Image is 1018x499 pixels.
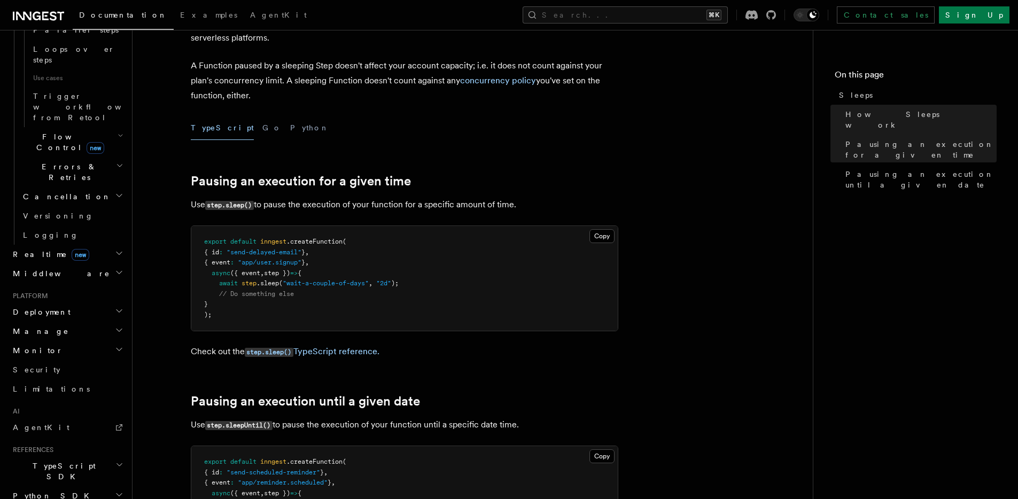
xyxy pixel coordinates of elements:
[204,479,230,486] span: { event
[260,458,286,465] span: inngest
[298,269,301,277] span: {
[212,489,230,497] span: async
[19,131,118,153] span: Flow Control
[180,11,237,19] span: Examples
[212,269,230,277] span: async
[260,269,264,277] span: ,
[9,292,48,300] span: Platform
[290,116,329,140] button: Python
[845,139,997,160] span: Pausing an execution for a given time
[9,341,126,360] button: Monitor
[320,469,324,476] span: }
[9,268,110,279] span: Middleware
[19,206,126,225] a: Versioning
[230,238,257,245] span: default
[204,259,230,266] span: { event
[19,127,126,157] button: Flow Controlnew
[204,311,212,318] span: );
[841,105,997,135] a: How Sleeps work
[262,116,282,140] button: Go
[230,489,260,497] span: ({ event
[279,279,283,287] span: (
[523,6,728,24] button: Search...⌘K
[290,269,298,277] span: =>
[19,157,126,187] button: Errors & Retries
[23,231,79,239] span: Logging
[219,469,223,476] span: :
[9,418,126,437] a: AgentKit
[298,489,301,497] span: {
[257,279,279,287] span: .sleep
[9,407,20,416] span: AI
[706,10,721,20] kbd: ⌘K
[205,421,273,430] code: step.sleepUntil()
[835,68,997,85] h4: On this page
[19,187,126,206] button: Cancellation
[376,279,391,287] span: "2d"
[391,279,399,287] span: );
[29,87,126,127] a: Trigger workflows from Retool
[191,344,618,360] p: Check out the
[29,20,126,40] a: Parallel steps
[250,11,307,19] span: AgentKit
[9,379,126,399] a: Limitations
[87,142,104,154] span: new
[230,458,257,465] span: default
[245,346,379,356] a: step.sleep()TypeScript reference.
[835,85,997,105] a: Sleeps
[238,259,301,266] span: "app/user.signup"
[331,479,335,486] span: ,
[9,461,115,482] span: TypeScript SDK
[369,279,372,287] span: ,
[19,191,111,202] span: Cancellation
[794,9,819,21] button: Toggle dark mode
[9,456,126,486] button: TypeScript SDK
[73,3,174,30] a: Documentation
[343,238,346,245] span: (
[324,469,328,476] span: ,
[191,394,420,409] a: Pausing an execution until a given date
[264,489,290,497] span: step })
[33,92,151,122] span: Trigger workflows from Retool
[286,238,343,245] span: .createFunction
[9,322,126,341] button: Manage
[219,290,294,298] span: // Do something else
[9,307,71,317] span: Deployment
[19,225,126,245] a: Logging
[204,300,208,308] span: }
[13,385,90,393] span: Limitations
[841,165,997,194] a: Pausing an execution until a given date
[939,6,1009,24] a: Sign Up
[841,135,997,165] a: Pausing an execution for a given time
[9,245,126,264] button: Realtimenew
[219,248,223,256] span: :
[227,248,301,256] span: "send-delayed-email"
[191,417,618,433] p: Use to pause the execution of your function until a specific date time.
[191,116,254,140] button: TypeScript
[174,3,244,29] a: Examples
[260,489,264,497] span: ,
[9,264,126,283] button: Middleware
[204,248,219,256] span: { id
[9,446,53,454] span: References
[227,469,320,476] span: "send-scheduled-reminder"
[260,238,286,245] span: inngest
[290,489,298,497] span: =>
[328,479,331,486] span: }
[204,458,227,465] span: export
[9,360,126,379] a: Security
[839,90,873,100] span: Sleeps
[204,469,219,476] span: { id
[301,259,305,266] span: }
[79,11,167,19] span: Documentation
[33,45,115,64] span: Loops over steps
[305,248,309,256] span: ,
[204,238,227,245] span: export
[33,26,119,34] span: Parallel steps
[219,279,238,287] span: await
[9,249,89,260] span: Realtime
[305,259,309,266] span: ,
[23,212,94,220] span: Versioning
[264,269,290,277] span: step })
[245,348,293,357] code: step.sleep()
